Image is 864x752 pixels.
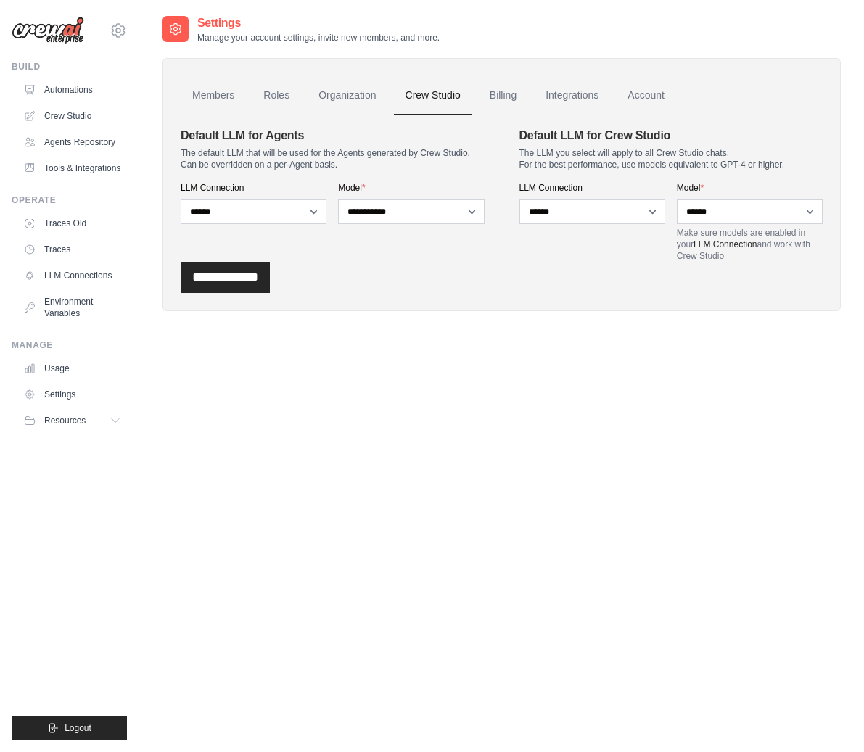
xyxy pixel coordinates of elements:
[17,357,127,380] a: Usage
[17,104,127,128] a: Crew Studio
[252,76,301,115] a: Roles
[17,212,127,235] a: Traces Old
[478,76,528,115] a: Billing
[519,147,823,170] p: The LLM you select will apply to all Crew Studio chats. For the best performance, use models equi...
[677,227,823,262] p: Make sure models are enabled in your and work with Crew Studio
[519,127,823,144] h4: Default LLM for Crew Studio
[17,131,127,154] a: Agents Repository
[616,76,676,115] a: Account
[181,127,485,144] h4: Default LLM for Agents
[12,194,127,206] div: Operate
[17,383,127,406] a: Settings
[181,147,485,170] p: The default LLM that will be used for the Agents generated by Crew Studio. Can be overridden on a...
[17,264,127,287] a: LLM Connections
[17,409,127,432] button: Resources
[394,76,472,115] a: Crew Studio
[17,157,127,180] a: Tools & Integrations
[181,182,326,194] label: LLM Connection
[197,32,440,44] p: Manage your account settings, invite new members, and more.
[519,182,665,194] label: LLM Connection
[12,17,84,44] img: Logo
[65,722,91,734] span: Logout
[17,78,127,102] a: Automations
[12,61,127,73] div: Build
[694,239,757,249] a: LLM Connection
[44,415,86,426] span: Resources
[12,339,127,351] div: Manage
[12,716,127,740] button: Logout
[181,76,246,115] a: Members
[307,76,387,115] a: Organization
[338,182,484,194] label: Model
[17,238,127,261] a: Traces
[677,182,823,194] label: Model
[17,290,127,325] a: Environment Variables
[534,76,610,115] a: Integrations
[197,15,440,32] h2: Settings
